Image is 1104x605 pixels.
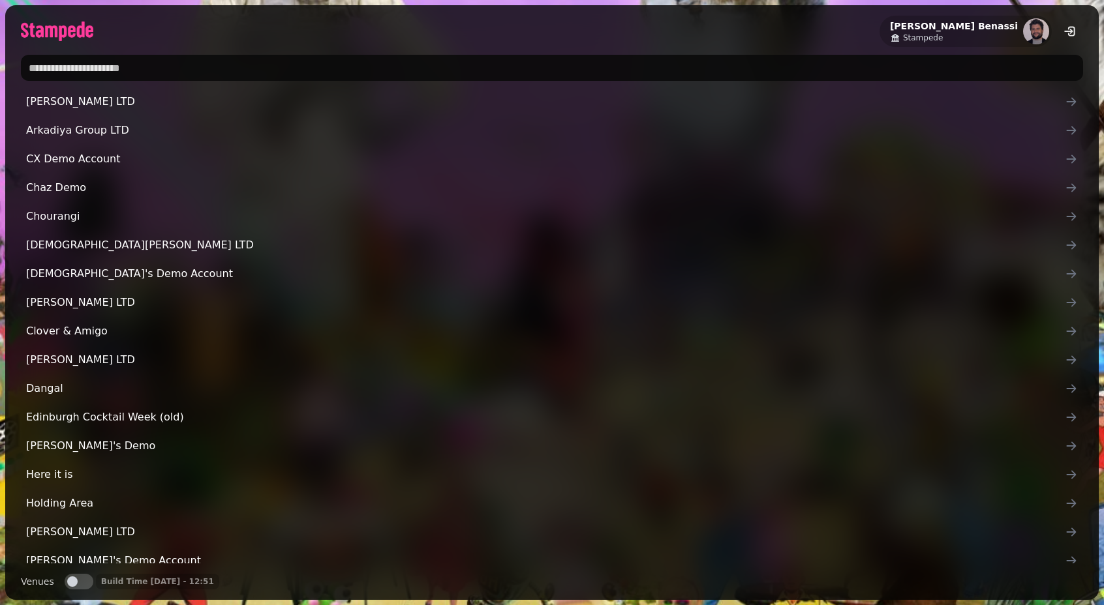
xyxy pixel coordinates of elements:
[26,209,1065,224] span: Chourangi
[26,524,1065,540] span: [PERSON_NAME] LTD
[21,22,93,41] img: logo
[21,146,1083,172] a: CX Demo Account
[26,381,1065,396] span: Dangal
[26,180,1065,196] span: Chaz Demo
[1023,18,1049,44] img: aHR0cHM6Ly93d3cuZ3JhdmF0YXIuY29tL2F2YXRhci9mNWJlMmFiYjM4MjBmMGYzOTE3MzVlNWY5MTA5YzdkYz9zPTE1MCZkP...
[21,376,1083,402] a: Dangal
[890,20,1018,33] h2: [PERSON_NAME] Benassi
[26,151,1065,167] span: CX Demo Account
[26,237,1065,253] span: [DEMOGRAPHIC_DATA][PERSON_NAME] LTD
[26,553,1065,568] span: [PERSON_NAME]'s Demo Account
[21,289,1083,316] a: [PERSON_NAME] LTD
[26,438,1065,454] span: [PERSON_NAME]'s Demo
[101,576,214,587] p: Build Time [DATE] - 12:51
[21,175,1083,201] a: Chaz Demo
[21,404,1083,430] a: Edinburgh Cocktail Week (old)
[21,261,1083,287] a: [DEMOGRAPHIC_DATA]'s Demo Account
[21,117,1083,143] a: Arkadiya Group LTD
[21,232,1083,258] a: [DEMOGRAPHIC_DATA][PERSON_NAME] LTD
[21,462,1083,488] a: Here it is
[21,89,1083,115] a: [PERSON_NAME] LTD
[21,347,1083,373] a: [PERSON_NAME] LTD
[21,203,1083,229] a: Chourangi
[21,490,1083,516] a: Holding Area
[26,352,1065,368] span: [PERSON_NAME] LTD
[26,467,1065,482] span: Here it is
[890,33,1018,43] a: Stampede
[21,318,1083,344] a: Clover & Amigo
[26,123,1065,138] span: Arkadiya Group LTD
[1057,18,1083,44] button: logout
[26,495,1065,511] span: Holding Area
[903,33,943,43] span: Stampede
[21,433,1083,459] a: [PERSON_NAME]'s Demo
[26,94,1065,110] span: [PERSON_NAME] LTD
[21,574,54,589] label: Venues
[21,548,1083,574] a: [PERSON_NAME]'s Demo Account
[26,295,1065,310] span: [PERSON_NAME] LTD
[26,266,1065,282] span: [DEMOGRAPHIC_DATA]'s Demo Account
[26,323,1065,339] span: Clover & Amigo
[21,519,1083,545] a: [PERSON_NAME] LTD
[26,409,1065,425] span: Edinburgh Cocktail Week (old)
